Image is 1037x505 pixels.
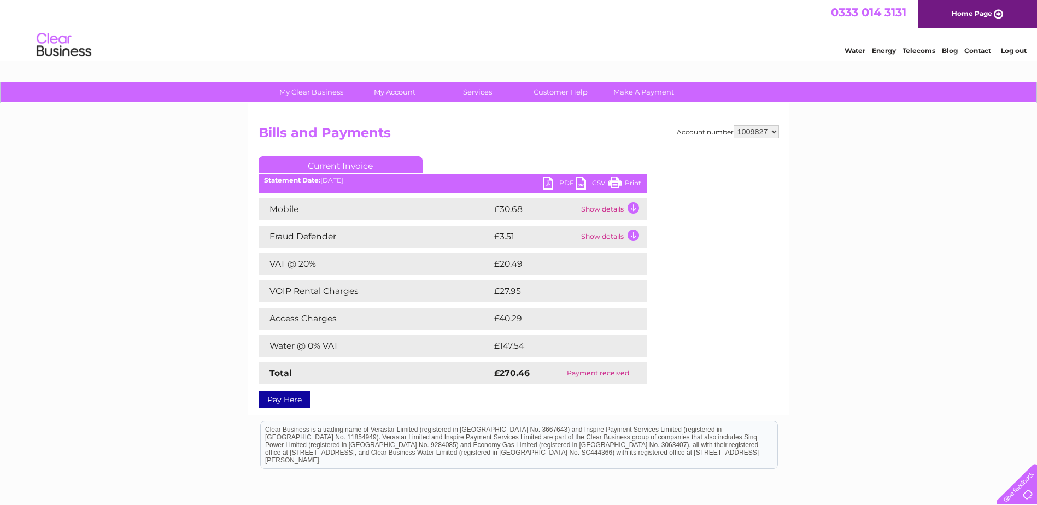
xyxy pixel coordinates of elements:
[845,46,865,55] a: Water
[942,46,958,55] a: Blog
[491,198,578,220] td: £30.68
[259,125,779,146] h2: Bills and Payments
[259,177,647,184] div: [DATE]
[831,5,906,19] a: 0333 014 3131
[576,177,608,192] a: CSV
[259,226,491,248] td: Fraud Defender
[1001,46,1027,55] a: Log out
[491,280,624,302] td: £27.95
[515,82,606,102] a: Customer Help
[872,46,896,55] a: Energy
[266,82,356,102] a: My Clear Business
[550,362,647,384] td: Payment received
[259,308,491,330] td: Access Charges
[349,82,440,102] a: My Account
[259,253,491,275] td: VAT @ 20%
[964,46,991,55] a: Contact
[36,28,92,62] img: logo.png
[578,198,647,220] td: Show details
[261,6,777,53] div: Clear Business is a trading name of Verastar Limited (registered in [GEOGRAPHIC_DATA] No. 3667643...
[269,368,292,378] strong: Total
[264,176,320,184] b: Statement Date:
[608,177,641,192] a: Print
[491,226,578,248] td: £3.51
[494,368,530,378] strong: £270.46
[677,125,779,138] div: Account number
[599,82,689,102] a: Make A Payment
[491,308,625,330] td: £40.29
[432,82,523,102] a: Services
[259,335,491,357] td: Water @ 0% VAT
[578,226,647,248] td: Show details
[903,46,935,55] a: Telecoms
[259,156,423,173] a: Current Invoice
[259,280,491,302] td: VOIP Rental Charges
[259,198,491,220] td: Mobile
[491,335,626,357] td: £147.54
[259,391,310,408] a: Pay Here
[543,177,576,192] a: PDF
[491,253,625,275] td: £20.49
